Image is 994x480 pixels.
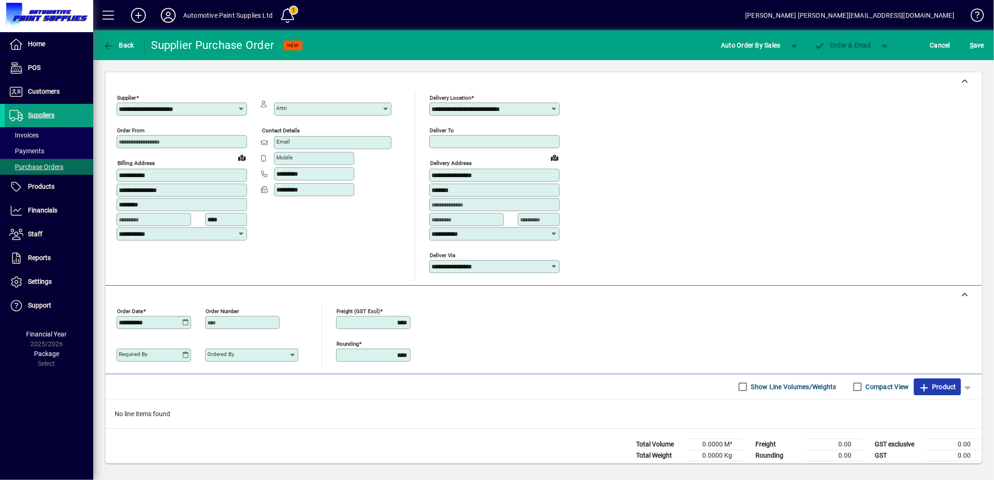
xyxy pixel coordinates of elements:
[967,37,987,54] button: Save
[9,131,39,139] span: Invoices
[123,7,153,24] button: Add
[870,450,926,461] td: GST
[687,450,743,461] td: 0.0000 Kg
[5,127,93,143] a: Invoices
[101,37,137,54] button: Back
[970,38,984,53] span: ave
[970,41,973,49] span: S
[234,150,249,165] a: View on map
[207,351,234,357] mat-label: Ordered by
[276,138,290,145] mat-label: Email
[276,154,293,161] mat-label: Mobile
[206,308,239,314] mat-label: Order number
[183,8,273,23] div: Automotive Paint Supplies Ltd
[28,278,52,285] span: Settings
[119,351,147,357] mat-label: Required by
[28,40,45,48] span: Home
[631,450,687,461] td: Total Weight
[5,159,93,175] a: Purchase Orders
[430,127,454,134] mat-label: Deliver To
[28,206,57,214] span: Financials
[870,439,926,450] td: GST exclusive
[9,163,63,171] span: Purchase Orders
[34,350,59,357] span: Package
[103,41,134,49] span: Back
[5,56,93,80] a: POS
[926,439,982,450] td: 0.00
[964,2,982,32] a: Knowledge Base
[547,150,562,165] a: View on map
[864,382,909,391] label: Compact View
[809,37,876,54] button: Order & Email
[5,247,93,270] a: Reports
[28,64,41,71] span: POS
[745,8,954,23] div: [PERSON_NAME] [PERSON_NAME][EMAIL_ADDRESS][DOMAIN_NAME]
[807,439,863,450] td: 0.00
[276,105,287,111] mat-label: Attn
[28,183,55,190] span: Products
[751,439,807,450] td: Freight
[28,111,55,119] span: Suppliers
[117,127,144,134] mat-label: Order from
[28,230,42,238] span: Staff
[716,37,785,54] button: Auto Order By Sales
[5,80,93,103] a: Customers
[336,340,359,347] mat-label: Rounding
[631,439,687,450] td: Total Volume
[287,42,299,48] span: NEW
[919,379,956,394] span: Product
[27,330,67,338] span: Financial Year
[117,308,143,314] mat-label: Order date
[751,450,807,461] td: Rounding
[914,378,961,395] button: Product
[5,294,93,317] a: Support
[5,175,93,199] a: Products
[807,450,863,461] td: 0.00
[430,95,471,101] mat-label: Delivery Location
[93,37,144,54] app-page-header-button: Back
[814,41,871,49] span: Order & Email
[749,382,836,391] label: Show Line Volumes/Weights
[105,400,982,428] div: No line items found
[721,38,781,53] span: Auto Order By Sales
[28,88,60,95] span: Customers
[430,252,455,258] mat-label: Deliver via
[28,254,51,261] span: Reports
[928,37,953,54] button: Cancel
[930,38,951,53] span: Cancel
[28,302,51,309] span: Support
[5,199,93,222] a: Financials
[870,461,926,473] td: GST inclusive
[5,223,93,246] a: Staff
[151,38,274,53] div: Supplier Purchase Order
[926,461,982,473] td: 0.00
[153,7,183,24] button: Profile
[5,33,93,56] a: Home
[5,143,93,159] a: Payments
[926,450,982,461] td: 0.00
[5,270,93,294] a: Settings
[336,308,380,314] mat-label: Freight (GST excl)
[117,95,136,101] mat-label: Supplier
[9,147,44,155] span: Payments
[687,439,743,450] td: 0.0000 M³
